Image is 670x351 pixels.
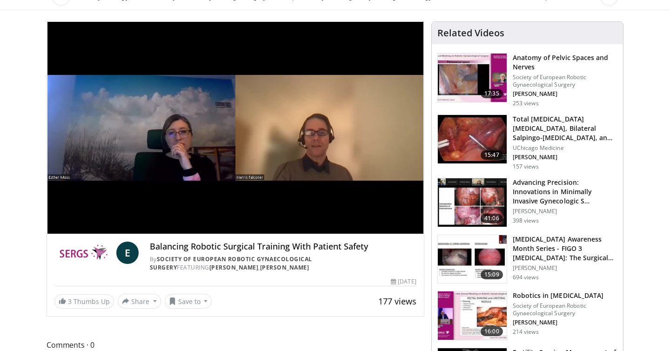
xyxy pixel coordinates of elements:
img: d0669f81-f7e7-484b-87bf-5752a55e5f86.150x105_q85_crop-smart_upscale.jpg [438,235,507,283]
span: 3 [68,297,72,306]
p: Society of European Robotic Gynaecological Surgery [513,302,617,317]
p: [PERSON_NAME] [513,154,617,161]
p: 214 views [513,328,539,336]
h3: Anatomy of Pelvic Spaces and Nerves [513,53,617,72]
p: Society of European Robotic Gynaecological Surgery [513,74,617,88]
div: By FEATURING , [150,255,416,272]
img: cba54de4-f190-4931-83b0-75adf3b19971.150x105_q85_crop-smart_upscale.jpg [438,178,507,227]
span: 177 views [378,296,416,307]
a: [PERSON_NAME] [260,263,309,271]
p: [PERSON_NAME] [513,264,617,272]
span: 41:06 [481,214,503,223]
p: 694 views [513,274,539,281]
a: 15:47 Total [MEDICAL_DATA] [MEDICAL_DATA], Bilateral Salpingo-[MEDICAL_DATA], an… UChicago Medici... [437,115,617,170]
a: E [116,242,139,264]
a: Society of European Robotic Gynaecological Surgery [150,255,312,271]
h4: Balancing Robotic Surgical Training With Patient Safety [150,242,416,252]
button: Save to [165,294,212,309]
h3: [MEDICAL_DATA] Awareness Month Series - FIGO 3 [MEDICAL_DATA]: The Surgical Chall… [513,235,617,263]
span: 17:35 [481,89,503,98]
img: 73c89b7f-3e59-4031-9960-b4dc141d2a10.150x105_q85_crop-smart_upscale.jpg [438,115,507,163]
p: 253 views [513,100,539,107]
h4: Related Videos [437,27,504,39]
span: 15:09 [481,270,503,279]
a: 17:35 Anatomy of Pelvic Spaces and Nerves Society of European Robotic Gynaecological Surgery [PER... [437,53,617,107]
h3: Advancing Precision: Innovations in Minimally Invasive Gynecologic S… [513,178,617,206]
h3: Total [MEDICAL_DATA] [MEDICAL_DATA], Bilateral Salpingo-[MEDICAL_DATA], an… [513,115,617,142]
p: UChicago Medicine [513,144,617,152]
img: Society of European Robotic Gynaecological Surgery [54,242,113,264]
p: [PERSON_NAME] [513,208,617,215]
p: 157 views [513,163,539,170]
p: [PERSON_NAME] [513,90,617,98]
img: 9dc44dda-aef5-47a2-b80e-5802e539a116.150x105_q85_crop-smart_upscale.jpg [438,291,507,340]
a: 41:06 Advancing Precision: Innovations in Minimally Invasive Gynecologic S… [PERSON_NAME] 398 views [437,178,617,227]
div: [DATE] [391,277,416,286]
p: 398 views [513,217,539,224]
span: 16:00 [481,327,503,336]
img: e1e531fd-73df-4650-97c0-6ff8278dbc13.150x105_q85_crop-smart_upscale.jpg [438,54,507,102]
a: [PERSON_NAME] [209,263,259,271]
a: 3 Thumbs Up [54,294,114,309]
a: 15:09 [MEDICAL_DATA] Awareness Month Series - FIGO 3 [MEDICAL_DATA]: The Surgical Chall… [PERSON_... [437,235,617,284]
video-js: Video Player [47,22,424,234]
p: [PERSON_NAME] [513,319,617,326]
h3: Robotics in [MEDICAL_DATA] [513,291,617,300]
a: 16:00 Robotics in [MEDICAL_DATA] Society of European Robotic Gynaecological Surgery [PERSON_NAME]... [437,291,617,340]
span: Comments 0 [47,339,424,351]
button: Share [118,294,161,309]
span: 15:47 [481,150,503,160]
